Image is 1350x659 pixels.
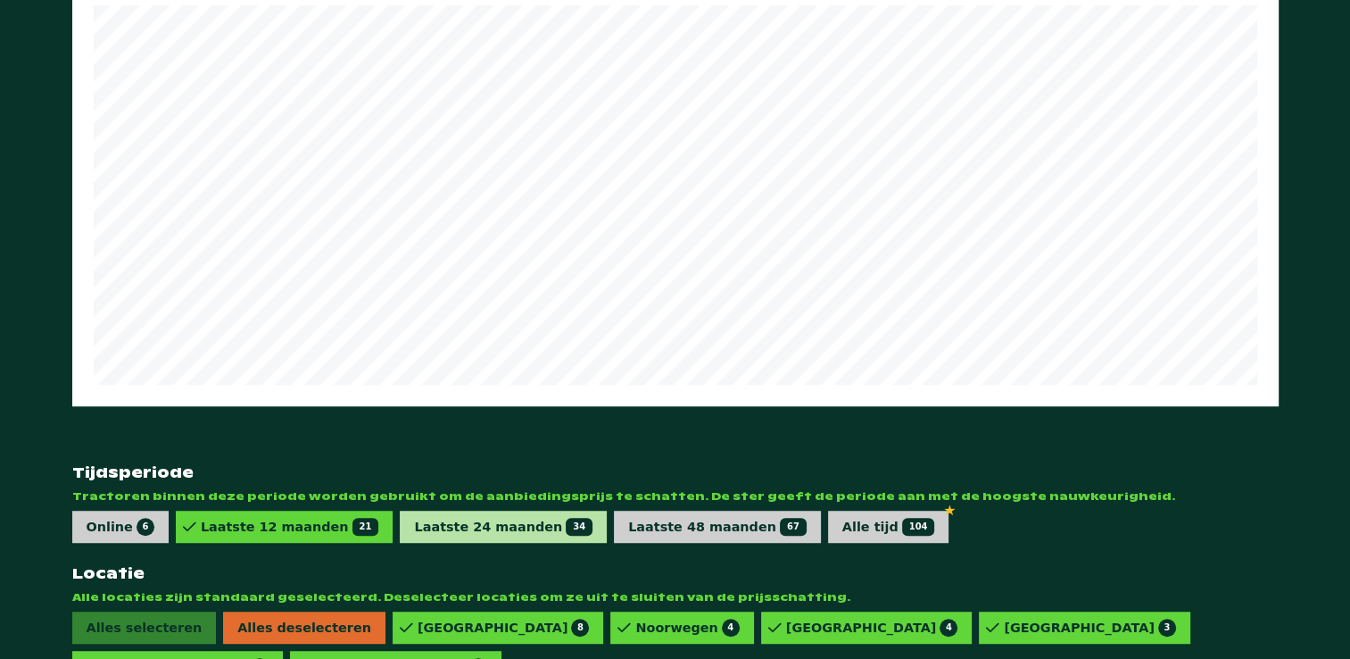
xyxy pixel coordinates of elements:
[87,518,154,536] div: Online
[1158,619,1176,637] span: 3
[72,590,1279,605] span: Alle locaties zijn standaard geselecteerd. Deselecteer locaties om ze uit te sluiten van de prijs...
[571,619,589,637] span: 8
[722,619,740,637] span: 4
[72,564,1279,583] strong: Locatie
[72,463,1279,482] strong: Tijdsperiode
[352,518,379,536] span: 21
[786,619,958,637] div: [GEOGRAPHIC_DATA]
[902,518,935,536] span: 104
[201,518,379,536] div: Laatste 12 maanden
[635,619,739,637] div: Noorwegen
[223,612,385,644] span: Alles deselecteren
[940,619,957,637] span: 4
[72,489,1279,504] span: Tractoren binnen deze periode worden gebruikt om de aanbiedingsprijs te schatten. De ster geeft d...
[842,518,935,536] div: Alle tijd
[137,518,154,536] span: 6
[628,518,807,536] div: Laatste 48 maanden
[566,518,592,536] span: 34
[418,619,590,637] div: [GEOGRAPHIC_DATA]
[414,518,592,536] div: Laatste 24 maanden
[1004,619,1176,637] div: [GEOGRAPHIC_DATA]
[72,612,217,644] span: Alles selecteren
[780,518,807,536] span: 67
